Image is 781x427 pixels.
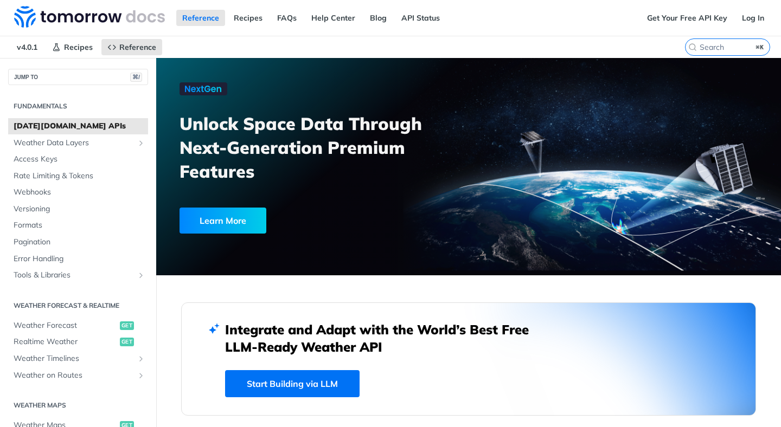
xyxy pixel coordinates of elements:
[180,208,266,234] div: Learn More
[8,318,148,334] a: Weather Forecastget
[14,237,145,248] span: Pagination
[641,10,733,26] a: Get Your Free API Key
[130,73,142,82] span: ⌘/
[8,400,148,410] h2: Weather Maps
[14,138,134,148] span: Weather Data Layers
[64,42,93,52] span: Recipes
[137,354,145,363] button: Show subpages for Weather Timelines
[8,168,148,184] a: Rate Limiting & Tokens
[8,217,148,234] a: Formats
[46,39,99,55] a: Recipes
[119,42,156,52] span: Reference
[14,121,145,132] span: [DATE][DOMAIN_NAME] APIs
[8,301,148,310] h2: Weather Forecast & realtime
[225,321,545,355] h2: Integrate and Adapt with the World’s Best Free LLM-Ready Weather API
[8,367,148,384] a: Weather on RoutesShow subpages for Weather on Routes
[137,271,145,280] button: Show subpages for Tools & Libraries
[395,10,446,26] a: API Status
[137,371,145,380] button: Show subpages for Weather on Routes
[8,201,148,217] a: Versioning
[180,82,227,95] img: NextGen
[8,69,148,85] button: JUMP TO⌘/
[120,338,134,346] span: get
[14,320,117,331] span: Weather Forecast
[14,171,145,182] span: Rate Limiting & Tokens
[14,337,117,347] span: Realtime Weather
[14,187,145,198] span: Webhooks
[176,10,225,26] a: Reference
[8,334,148,350] a: Realtime Weatherget
[14,353,134,364] span: Weather Timelines
[8,118,148,134] a: [DATE][DOMAIN_NAME] APIs
[120,321,134,330] span: get
[8,151,148,167] a: Access Keys
[688,43,697,51] svg: Search
[14,370,134,381] span: Weather on Routes
[271,10,303,26] a: FAQs
[736,10,770,26] a: Log In
[14,154,145,165] span: Access Keys
[11,39,43,55] span: v4.0.1
[305,10,361,26] a: Help Center
[8,267,148,283] a: Tools & LibrariesShow subpages for Tools & Libraries
[225,370,360,397] a: Start Building via LLM
[8,135,148,151] a: Weather Data LayersShow subpages for Weather Data Layers
[753,42,767,53] kbd: ⌘K
[180,208,420,234] a: Learn More
[8,251,148,267] a: Error Handling
[101,39,162,55] a: Reference
[14,220,145,231] span: Formats
[180,112,481,183] h3: Unlock Space Data Through Next-Generation Premium Features
[14,254,145,264] span: Error Handling
[14,6,165,28] img: Tomorrow.io Weather API Docs
[8,351,148,367] a: Weather TimelinesShow subpages for Weather Timelines
[137,139,145,147] button: Show subpages for Weather Data Layers
[364,10,393,26] a: Blog
[8,101,148,111] h2: Fundamentals
[8,184,148,200] a: Webhooks
[8,234,148,250] a: Pagination
[228,10,268,26] a: Recipes
[14,270,134,281] span: Tools & Libraries
[14,204,145,215] span: Versioning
